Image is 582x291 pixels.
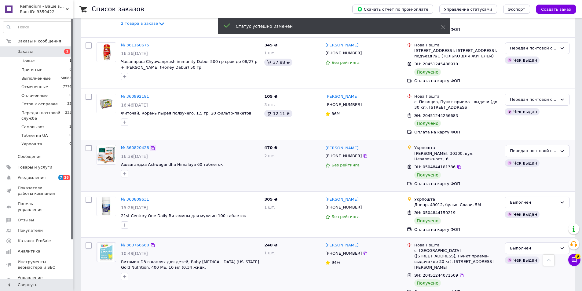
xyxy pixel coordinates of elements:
[414,248,500,270] div: с. [GEOGRAPHIC_DATA] ([STREET_ADDRESS], Пункт приема-выдачи (до 30 кг): [STREET_ADDRESS][PERSON_N...
[69,58,71,64] span: 1
[325,197,358,202] a: [PERSON_NAME]
[18,249,40,254] span: Аналитика
[121,260,259,270] span: Витамин D3 в каплях для детей, Baby [MEDICAL_DATA] [US_STATE] Gold Nutrition, 400 МЕ, 10 мл (0,34...
[414,227,500,232] div: Оплата на карту ФОП
[18,259,57,270] span: Инструменты вебмастера и SEO
[21,76,51,81] span: Выполненные
[121,111,251,115] a: Фиточай, Корень пырея ползучего, 1,5 гр, 20 фильтр-пакетов
[121,197,149,202] a: № 360809631
[541,7,571,12] span: Создать заказ
[510,148,557,154] div: Передан почтовой службе
[21,124,44,130] span: Самовывоз
[21,67,42,73] span: Принятые
[264,110,292,117] div: 12.11 ₴
[18,201,57,212] span: Панель управления
[264,59,292,66] div: 37.98 ₴
[121,162,223,167] span: Ашвагандха Ashwagandha Himalaya 60 таблеток
[444,7,492,12] span: Управление статусами
[97,197,116,216] a: Фото товару
[357,6,428,12] span: Скачать отчет по пром-оплате
[331,60,360,65] span: Без рейтинга
[414,210,456,215] span: ЭН: 0504844150219
[61,76,71,81] span: 58685
[414,68,441,76] div: Получено
[508,7,525,12] span: Экспорт
[414,242,500,248] div: Нова Пошта
[414,273,458,278] span: ЭН: 20451244071509
[325,94,358,100] a: [PERSON_NAME]
[331,214,360,219] span: Без рейтинга
[98,243,115,262] img: Фото товару
[331,111,340,116] span: 86%
[510,96,557,103] div: Передан почтовой службе
[414,217,441,224] div: Получено
[20,4,66,9] span: Remedium - Ваше здоровье и красота!
[414,99,500,110] div: с. Покащов, Пункт приема - выдачи (до 30 кг), [STREET_ADDRESS]
[325,145,358,151] a: [PERSON_NAME]
[97,43,116,62] img: Фото товару
[414,94,500,99] div: Нова Пошта
[505,56,540,64] div: Чек выдан
[414,181,500,187] div: Оплата на карту ФОП
[505,256,540,264] div: Чек выдан
[324,49,363,57] div: [PHONE_NUMBER]
[325,42,358,48] a: [PERSON_NAME]
[439,5,497,14] button: Управление статусами
[414,197,500,202] div: Укрпошта
[331,260,340,265] span: 94%
[63,84,71,90] span: 7774
[414,113,458,118] span: ЭН: 20451244256683
[121,59,258,70] a: Чаванпраш Chyawanprash immunity Dabur 500 гр срок до 08/27 р + [PERSON_NAME] (Honey Dabur) 50 гр
[97,242,116,262] a: Фото товару
[414,165,456,169] span: ЭН: 0504844181386
[264,251,275,255] span: 1 шт.
[67,101,71,107] span: 22
[69,93,71,98] span: 0
[65,110,71,121] span: 235
[324,249,363,257] div: [PHONE_NUMBER]
[97,145,116,164] img: Фото товару
[414,78,500,84] div: Оплата на карту ФОП
[503,5,530,14] button: Экспорт
[505,211,540,218] div: Чек выдан
[18,275,57,286] span: Управление сайтом
[414,151,500,162] div: [PERSON_NAME], 30300, вул. Незалежності, 6
[414,145,500,151] div: Укрпошта
[121,94,149,99] a: № 360992181
[97,42,116,62] a: Фото товару
[58,175,63,180] span: 7
[69,67,71,73] span: 8
[20,9,73,15] div: Ваш ID: 3359422
[264,102,275,107] span: 3 шт.
[121,43,149,47] a: № 361160675
[18,185,57,196] span: Показатели работы компании
[414,62,458,66] span: ЭН: 20451245488910
[18,154,42,159] span: Сообщения
[121,243,149,247] a: № 360766660
[64,49,70,54] span: 1
[324,203,363,211] div: [PHONE_NUMBER]
[264,94,277,99] span: 105 ₴
[69,141,71,147] span: 0
[510,245,557,252] div: Выполнен
[121,213,246,218] a: 21st Century One Daily Витамины для мужчин 100 таблеток
[324,152,363,160] div: [PHONE_NUMBER]
[505,159,540,167] div: Чек выдан
[414,48,500,59] div: [STREET_ADDRESS]: [STREET_ADDRESS], подъезд №1 (ТОЛЬКО ДЛЯ ЖИТЕЛЕЙ)
[414,171,441,179] div: Получено
[264,154,275,158] span: 2 шт.
[18,165,52,170] span: Товары и услуги
[414,42,500,48] div: Нова Пошта
[414,129,500,135] div: Оплата на карту ФОП
[264,43,277,47] span: 345 ₴
[21,133,48,138] span: Таблетки UA
[414,279,441,287] div: Получено
[414,202,500,208] div: Днепр, 49012, бульв. Слави, 5М
[97,94,116,113] img: Фото товару
[575,254,580,259] span: 9
[121,145,149,150] a: № 360820428
[568,254,580,266] button: Чат с покупателем9
[18,228,43,233] span: Покупатели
